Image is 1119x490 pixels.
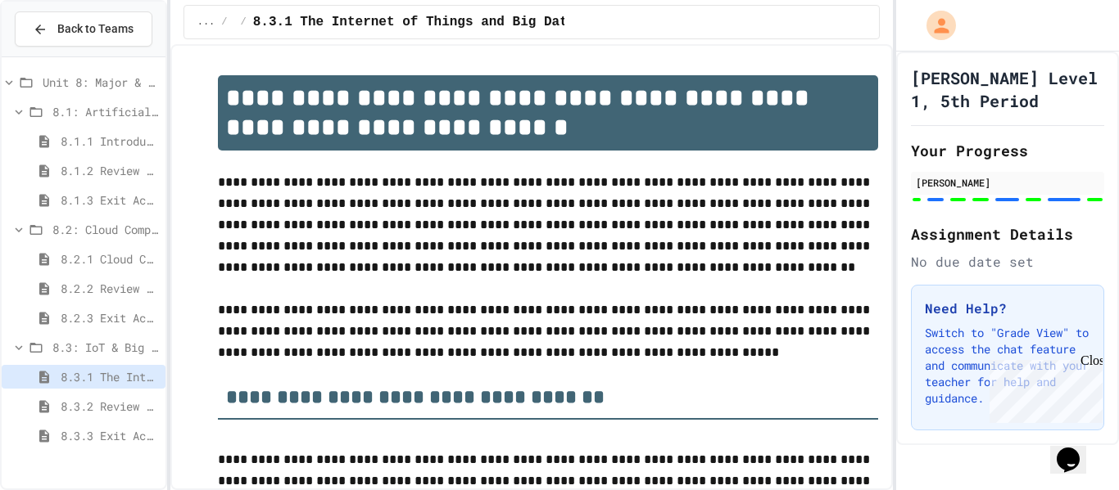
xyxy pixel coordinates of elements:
[1050,425,1103,474] iframe: chat widget
[61,309,159,326] span: 8.2.3 Exit Activity - Cloud Service Detective
[61,368,159,385] span: 8.3.1 The Internet of Things and Big Data: Our Connected Digital World
[52,221,159,238] span: 8.2: Cloud Computing
[241,16,247,29] span: /
[15,11,152,47] button: Back to Teams
[911,252,1104,272] div: No due date set
[197,16,215,29] span: ...
[61,398,159,415] span: 8.3.2 Review - The Internet of Things and Big Data
[43,74,159,91] span: Unit 8: Major & Emerging Technologies
[911,66,1104,112] h1: [PERSON_NAME] Level 1, 5th Period
[61,133,159,150] span: 8.1.1 Introduction to Artificial Intelligence
[61,191,159,209] span: 8.1.3 Exit Activity - AI Detective
[983,353,1103,423] iframe: chat widget
[61,427,159,444] span: 8.3.3 Exit Activity - IoT Data Detective Challenge
[7,7,113,104] div: Chat with us now!Close
[61,280,159,297] span: 8.2.2 Review - Cloud Computing
[916,175,1099,190] div: [PERSON_NAME]
[57,20,134,38] span: Back to Teams
[61,162,159,179] span: 8.1.2 Review - Introduction to Artificial Intelligence
[911,139,1104,162] h2: Your Progress
[52,339,159,356] span: 8.3: IoT & Big Data
[221,16,227,29] span: /
[925,299,1090,318] h3: Need Help?
[909,7,960,44] div: My Account
[61,250,159,267] span: 8.2.1 Cloud Computing: Transforming the Digital World
[925,325,1090,407] p: Switch to "Grade View" to access the chat feature and communicate with your teacher for help and ...
[52,103,159,120] span: 8.1: Artificial Intelligence Basics
[253,12,804,32] span: 8.3.1 The Internet of Things and Big Data: Our Connected Digital World
[911,223,1104,245] h2: Assignment Details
